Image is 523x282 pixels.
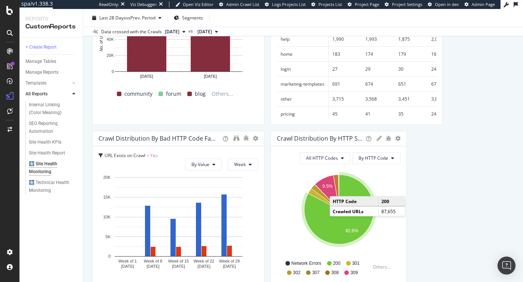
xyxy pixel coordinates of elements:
[25,22,77,31] div: CustomReports
[101,28,162,35] div: Data crossed with the Crawls
[328,47,362,62] td: 183
[291,260,321,267] span: Network Errors
[121,264,134,269] text: [DATE]
[373,264,394,270] div: Others...
[29,179,78,194] a: 🩻 Technical Health Monitoring
[427,107,460,122] td: 24
[395,136,400,141] div: gear
[427,92,460,107] td: 3,844
[108,254,111,258] text: 0
[311,1,342,7] a: Projects List
[394,77,427,92] td: 651
[130,1,157,7] div: Viz Debugger:
[25,68,58,76] div: Manage Reports
[99,1,119,7] div: ReadOnly:
[124,89,152,98] span: community
[234,161,246,168] span: Week
[394,62,427,77] td: 30
[328,77,362,92] td: 691
[106,53,114,58] text: 20K
[385,1,422,7] a: Project Settings
[144,259,162,263] text: Week of 8
[328,107,362,122] td: 45
[272,1,306,7] span: Logs Projects List
[29,160,78,176] a: 🩻 Site Health Monitoring
[277,107,329,122] td: pricing
[277,135,363,142] div: Crawl Distribution by HTTP Status Code
[428,1,459,7] a: Open in dev
[277,77,329,92] td: marketing-templates
[322,184,333,189] text: 9.5%
[25,79,70,87] a: Templates
[223,264,236,269] text: [DATE]
[188,28,194,34] span: vs
[103,175,111,180] text: 20K
[345,228,358,233] text: 82.6%
[162,27,188,36] button: [DATE]
[362,47,394,62] td: 174
[103,195,111,199] text: 15K
[204,74,217,79] text: [DATE]
[29,160,72,176] div: 🩻 Site Health Monitoring
[29,149,78,157] a: Site Health Report
[194,259,214,263] text: Week of 22
[172,264,185,269] text: [DATE]
[197,28,212,35] span: 2025 Sep. 6th
[29,149,65,157] div: Site Health Report
[362,32,394,47] td: 1,993
[146,264,160,269] text: [DATE]
[472,1,495,7] span: Admin Page
[195,89,206,98] span: blog
[150,152,158,159] span: Yes
[328,32,362,47] td: 1,990
[330,196,379,206] td: HTTP Code
[89,12,164,24] button: Last 28 DaysvsPrev. Period
[105,152,145,159] span: URL Exists on Crawl
[277,62,329,77] td: login
[362,92,394,107] td: 3,568
[306,155,338,161] span: All HTTP Codes
[378,196,405,206] td: 200
[197,264,211,269] text: [DATE]
[330,206,379,216] td: Crawled URLs
[25,15,77,22] div: Reports
[352,260,360,267] span: 301
[265,1,306,7] a: Logs Projects List
[183,1,214,7] span: Open Viz Editor
[194,27,221,36] button: [DATE]
[25,43,57,51] div: + Create Report
[25,58,56,65] div: Manage Tables
[394,92,427,107] td: 3,451
[99,174,258,273] svg: A chart.
[328,62,362,77] td: 27
[165,28,179,35] span: 2025 Oct. 4th
[209,89,236,98] span: Others...
[140,74,153,79] text: [DATE]
[25,90,70,98] a: All Reports
[25,58,78,65] a: Manage Tables
[277,170,401,257] svg: A chart.
[362,62,394,77] td: 29
[118,259,137,263] text: Week of 1
[233,135,239,141] div: binoculars
[427,62,460,77] td: 24
[331,270,339,276] span: 308
[386,136,392,141] div: bug
[29,101,78,117] a: Internal Linking (Color Meaning)
[29,120,72,135] div: SEO Reporting Automation
[333,260,341,267] span: 200
[394,107,427,122] td: 35
[106,234,111,239] text: 5K
[168,259,189,263] text: Week of 15
[171,12,206,24] button: Segments
[277,32,329,47] td: help
[29,101,73,117] div: Internal Linking (Color Meaning)
[362,107,394,122] td: 41
[435,1,459,7] span: Open in dev
[182,15,203,21] span: Segments
[427,77,460,92] td: 671
[427,47,460,62] td: 167
[355,1,379,7] span: Project Page
[300,152,350,164] button: All HTTP Codes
